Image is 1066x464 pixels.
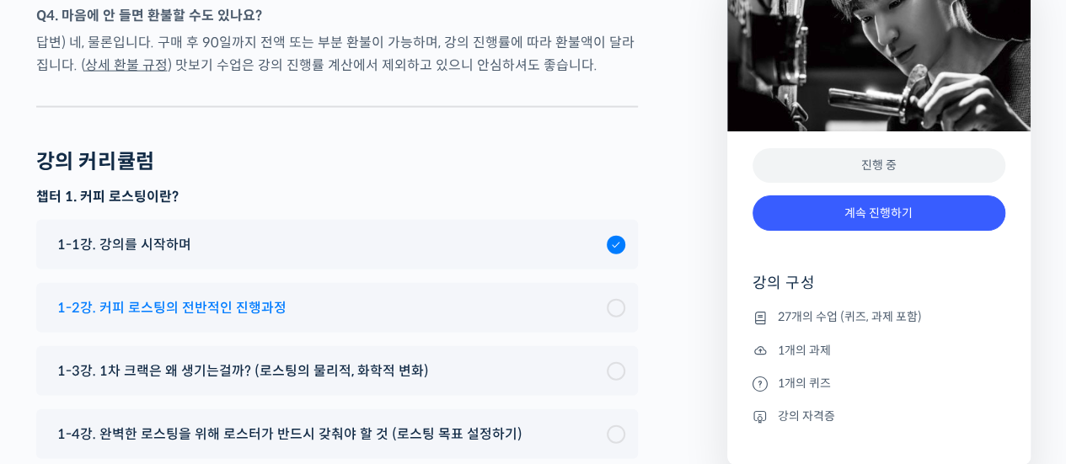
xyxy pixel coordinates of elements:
a: 홈 [5,324,111,366]
span: 1-1강. 강의를 시작하며 [57,233,191,256]
a: 1-4강. 완벽한 로스팅을 위해 로스터가 반드시 갖춰야 할 것 (로스팅 목표 설정하기) [49,423,625,445]
strong: Q4. 마음에 안 들면 환불할 수도 있나요? [36,7,262,24]
span: 설정 [260,349,281,363]
li: 27개의 수업 (퀴즈, 과제 포함) [753,307,1005,328]
a: 상세 환불 규정 [85,56,168,74]
a: 설정 [217,324,324,366]
span: 1-4강. 완벽한 로스팅을 위해 로스터가 반드시 갖춰야 할 것 (로스팅 목표 설정하기) [57,423,522,445]
li: 강의 자격증 [753,406,1005,426]
span: 홈 [53,349,63,363]
li: 1개의 과제 [753,340,1005,360]
span: 1-3강. 1차 크랙은 왜 생기는걸까? (로스팅의 물리적, 화학적 변화) [57,360,429,382]
h4: 강의 구성 [753,273,1005,307]
a: 1-1강. 강의를 시작하며 [49,233,625,256]
h3: 챕터 1. 커피 로스팅이란? [36,188,638,206]
p: 답변) 네, 물론입니다. 구매 후 90일까지 전액 또는 부분 환불이 가능하며, 강의 진행률에 따라 환불액이 달라집니다. ( ) 맛보기 수업은 강의 진행률 계산에서 제외하고 있... [36,31,638,77]
div: 진행 중 [753,148,1005,183]
a: 1-2강. 커피 로스팅의 전반적인 진행과정 [49,296,625,319]
span: 대화 [154,350,174,364]
li: 1개의 퀴즈 [753,373,1005,393]
h2: 강의 커리큘럼 [36,150,155,174]
a: 대화 [111,324,217,366]
a: 계속 진행하기 [753,195,1005,232]
span: 1-2강. 커피 로스팅의 전반적인 진행과정 [57,296,287,319]
a: 1-3강. 1차 크랙은 왜 생기는걸까? (로스팅의 물리적, 화학적 변화) [49,360,625,382]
